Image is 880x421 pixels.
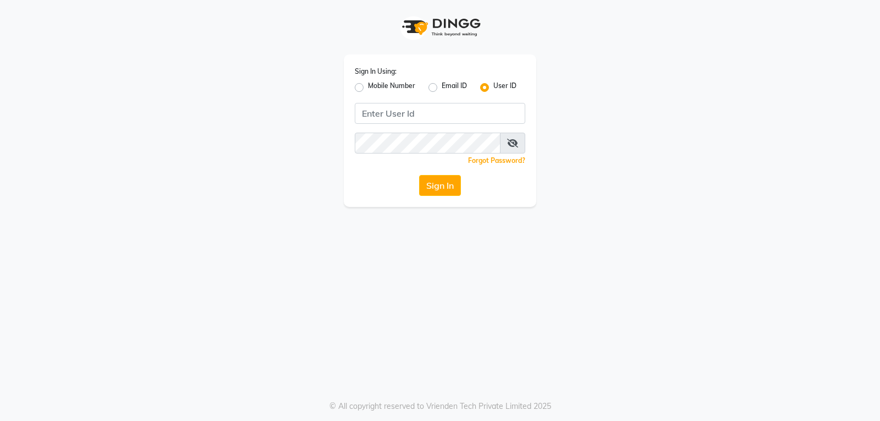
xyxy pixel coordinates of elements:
label: Mobile Number [368,81,415,94]
img: logo1.svg [396,11,484,43]
a: Forgot Password? [468,156,525,165]
label: Sign In Using: [355,67,397,76]
input: Username [355,133,501,154]
label: User ID [493,81,516,94]
input: Username [355,103,525,124]
button: Sign In [419,175,461,196]
label: Email ID [442,81,467,94]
